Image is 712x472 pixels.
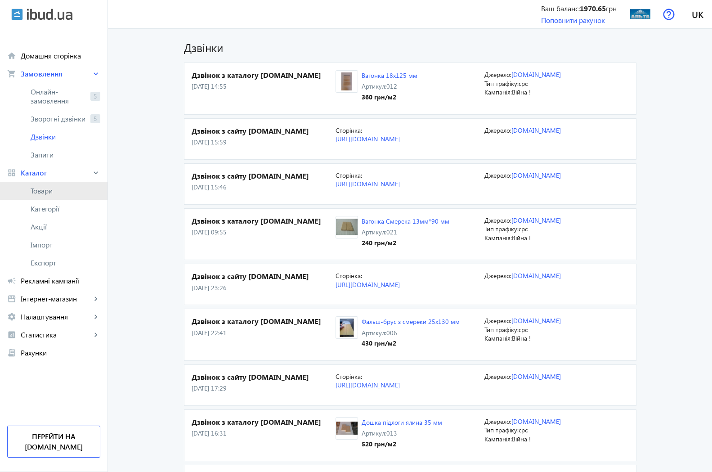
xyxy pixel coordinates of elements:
[511,70,561,79] a: [DOMAIN_NAME]
[484,216,511,225] span: Джерело:
[91,330,100,339] mat-icon: keyboard_arrow_right
[192,384,336,393] p: [DATE] 17:29
[192,183,336,192] p: [DATE] 15:46
[519,426,528,434] span: cpc
[336,271,477,280] p: Сторінка:
[580,4,606,13] b: 1970.65
[336,381,400,389] a: [URL][DOMAIN_NAME]
[336,126,477,135] p: Сторінка:
[31,87,87,105] span: Онлайн-замовлення
[91,294,100,303] mat-icon: keyboard_arrow_right
[192,316,336,326] h4: Дзвінок з каталогу [DOMAIN_NAME]
[519,79,528,88] span: cpc
[511,372,561,381] a: [DOMAIN_NAME]
[386,328,397,337] span: 006
[692,9,703,20] span: uk
[484,271,511,280] span: Джерело:
[336,372,477,381] p: Сторінка:
[362,440,442,449] div: 520 грн /м2
[31,150,100,159] span: Запити
[362,217,449,225] a: Вагонка Смерека 13мм*90 мм
[336,218,358,236] img: 1417887687-38572.jpg
[21,276,100,285] span: Рекламні кампанії
[192,328,336,337] p: [DATE] 22:41
[31,258,100,267] span: Експорт
[511,171,561,180] a: [DOMAIN_NAME]
[512,234,531,242] span: Війна !
[7,69,16,78] mat-icon: shopping_cart
[362,418,442,427] a: Дошка підлоги ялина 35 мм
[512,334,531,342] span: Війна !
[21,51,100,60] span: Домашня сторінка
[21,312,91,321] span: Налаштування
[512,435,531,443] span: Війна !
[192,429,336,438] p: [DATE] 16:31
[336,171,477,180] p: Сторінка:
[21,69,91,78] span: Замовлення
[192,82,336,91] p: [DATE] 14:55
[7,426,100,458] a: Перейти на [DOMAIN_NAME]
[192,216,336,226] h4: Дзвінок з каталогу [DOMAIN_NAME]
[336,135,400,143] a: [URL][DOMAIN_NAME]
[7,330,16,339] mat-icon: analytics
[7,276,16,285] mat-icon: campaign
[484,325,519,334] span: Тип трафіку:
[192,138,336,147] p: [DATE] 15:59
[386,228,397,236] span: 021
[484,234,512,242] span: Кампанія:
[484,372,511,381] span: Джерело:
[484,334,512,342] span: Кампанія:
[336,180,400,188] a: [URL][DOMAIN_NAME]
[484,225,519,233] span: Тип трафіку:
[362,328,386,337] span: Артикул:
[484,70,511,79] span: Джерело:
[386,82,397,90] span: 012
[7,294,16,303] mat-icon: storefront
[362,339,460,348] div: 430 грн /м2
[484,417,511,426] span: Джерело:
[192,271,336,281] h4: Дзвінок з сайту [DOMAIN_NAME]
[386,429,397,437] span: 013
[512,88,531,96] span: Війна !
[192,417,336,427] h4: Дзвінок з каталогу [DOMAIN_NAME]
[541,15,605,25] a: Поповнити рахунок
[27,9,72,20] img: ibud_text.svg
[484,435,512,443] span: Кампанія:
[192,283,336,292] p: [DATE] 23:26
[519,325,528,334] span: cpc
[21,168,91,177] span: Каталог
[31,186,100,195] span: Товари
[91,168,100,177] mat-icon: keyboard_arrow_right
[362,238,449,247] div: 240 грн /м2
[7,51,16,60] mat-icon: home
[336,72,358,91] img: 58a31b1fde7396558-IMAG1595.jpg
[362,71,417,80] a: Вагонка 18x125 мм
[90,114,100,123] span: 5
[511,216,561,225] a: [DOMAIN_NAME]
[484,171,511,180] span: Джерело:
[184,40,636,55] h1: Дзвінки
[663,9,675,20] img: help.svg
[192,171,336,181] h4: Дзвінок з сайту [DOMAIN_NAME]
[91,312,100,321] mat-icon: keyboard_arrow_right
[511,316,561,325] a: [DOMAIN_NAME]
[336,280,400,289] a: [URL][DOMAIN_NAME]
[484,426,519,434] span: Тип трафіку:
[519,225,528,233] span: cpc
[31,114,87,123] span: Зворотні дзвінки
[541,4,617,13] div: Ваш баланс: грн
[192,126,336,136] h4: Дзвінок з сайту [DOMAIN_NAME]
[362,317,460,326] a: Фальш-брус з смереки 25x130 мм
[90,92,100,101] span: 5
[362,228,386,236] span: Артикул:
[21,330,91,339] span: Статистика
[362,93,417,102] div: 360 грн /м2
[484,316,511,325] span: Джерело:
[630,4,650,24] img: 30096267ab8a016071949415137317-1284282106.jpg
[21,348,100,357] span: Рахунки
[484,79,519,88] span: Тип трафіку:
[336,319,358,337] img: 5893067f736b37523-DSC_1263.jpg
[11,9,23,20] img: ibud.svg
[484,88,512,96] span: Кампанія:
[484,126,511,135] span: Джерело:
